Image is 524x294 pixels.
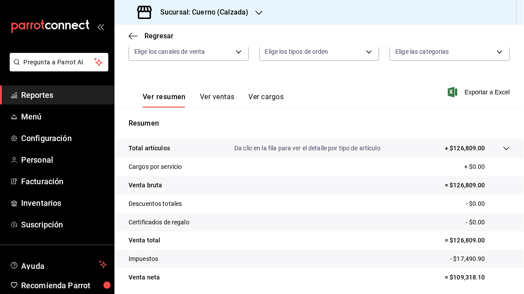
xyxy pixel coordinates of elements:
button: Ver cargos [249,93,284,108]
p: - $17,490.90 [450,254,510,264]
button: Pregunta a Parrot AI [10,53,108,71]
span: Elige las categorías [395,47,449,56]
button: Regresar [129,32,173,40]
p: Resumen [129,118,510,129]
h3: Sucursal: Cuerno (Calzada) [153,7,248,18]
p: Venta neta [129,273,160,282]
span: Personal [21,154,107,166]
span: Ayuda [21,259,96,270]
span: Inventarios [21,197,107,209]
span: Facturación [21,175,107,187]
button: Ver ventas [200,93,235,108]
div: navigation tabs [143,93,284,108]
button: Exportar a Excel [450,87,510,97]
p: Venta bruta [129,181,162,190]
p: Total artículos [129,144,170,153]
span: Configuración [21,132,107,144]
p: - $0.00 [466,199,510,208]
button: Ver resumen [143,93,186,108]
p: = $126,809.00 [445,236,510,245]
span: Regresar [144,32,173,40]
span: Pregunta a Parrot AI [24,58,95,67]
span: Menú [21,111,107,123]
p: - $0.00 [466,218,510,227]
span: Elige los tipos de orden [265,47,328,56]
a: Pregunta a Parrot AI [6,64,108,73]
span: Recomienda Parrot [21,279,107,291]
p: Da clic en la fila para ver el detalle por tipo de artículo [234,144,380,153]
button: open_drawer_menu [97,23,104,30]
p: + $0.00 [464,162,510,171]
p: Descuentos totales [129,199,182,208]
p: Certificados de regalo [129,218,189,227]
span: Elige los canales de venta [134,47,205,56]
p: = $126,809.00 [445,181,510,190]
span: Reportes [21,89,107,101]
p: + $126,809.00 [445,144,485,153]
p: Cargos por servicio [129,162,182,171]
p: = $109,318.10 [445,273,510,282]
span: Suscripción [21,219,107,231]
p: Venta total [129,236,160,245]
p: Impuestos [129,254,158,264]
